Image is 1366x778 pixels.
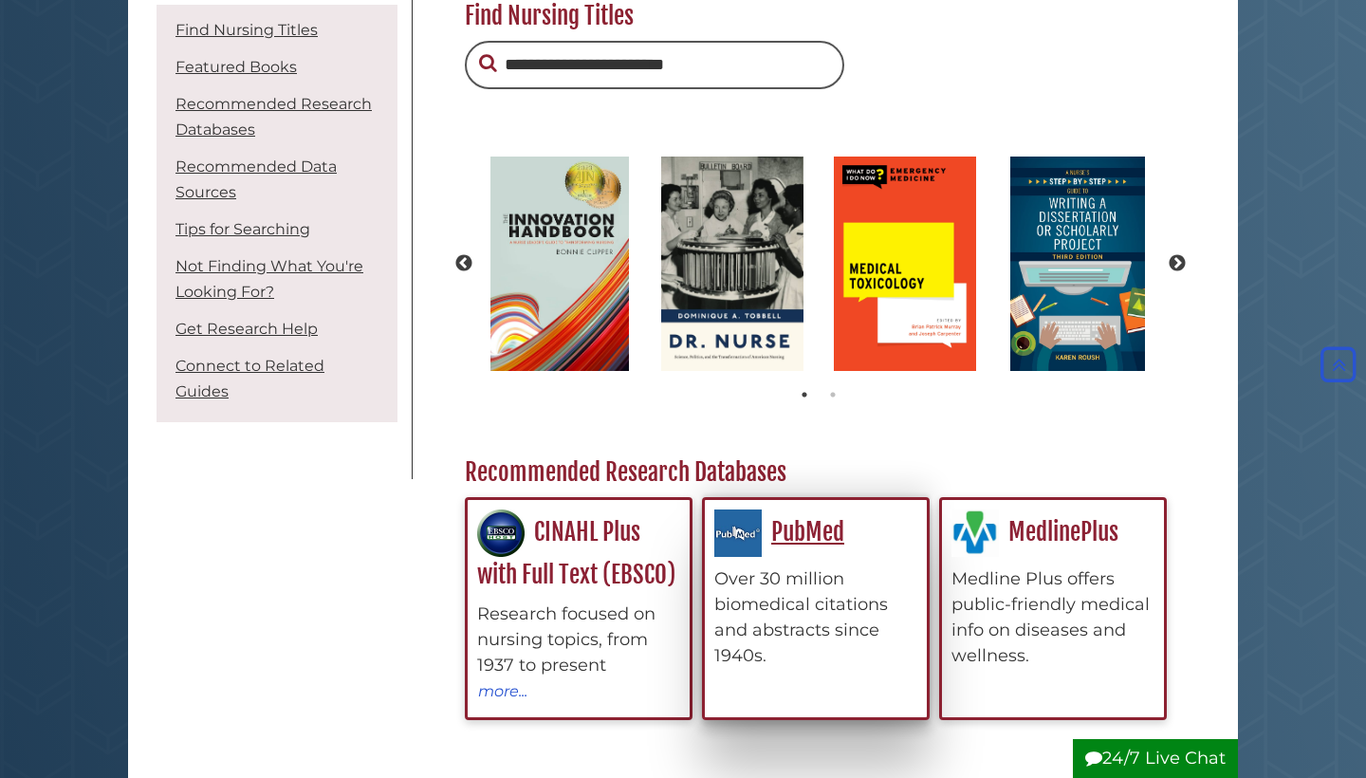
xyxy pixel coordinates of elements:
button: more... [477,678,528,703]
a: Find Nursing Titles [175,21,318,39]
button: 2 of 2 [823,385,842,404]
h2: Find Nursing Titles [455,1,1181,31]
a: Recommended Research Databases [175,95,372,139]
div: Over 30 million biomedical citations and abstracts since 1940s. [714,566,917,669]
a: PubMed [714,517,844,546]
button: Next [1168,254,1187,273]
img: Dr. nurse : science, politics, and the transformation of American nursing [652,147,814,380]
a: Featured Books [175,58,297,76]
a: Tips for Searching [175,220,310,238]
img: The innovation handbook : a nurse leader's guide to transforming nursing [481,147,637,380]
button: 1 of 2 [795,385,814,404]
h2: Recommended Research Databases [455,457,1181,488]
a: Back to Top [1316,355,1361,376]
img: A nurse's step-by-step guide to writing a dissertation or scholarly project [1001,147,1154,380]
img: What Do I Do Now? Medical Toxicology [824,147,986,380]
a: Connect to Related Guides [175,357,324,400]
button: 24/7 Live Chat [1073,739,1238,778]
button: Search [479,49,497,77]
button: Previous [454,254,473,273]
a: CINAHL Plus with Full Text (EBSCO) [477,517,675,589]
a: Get Research Help [175,320,318,338]
div: Medline Plus offers public-friendly medical info on diseases and wellness. [951,566,1154,669]
a: Not Finding What You're Looking For? [175,257,363,301]
a: Recommended Data Sources [175,157,337,201]
div: Research focused on nursing topics, from 1937 to present [477,602,680,678]
a: MedlinePlus [951,517,1118,546]
i: Search [479,53,497,72]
